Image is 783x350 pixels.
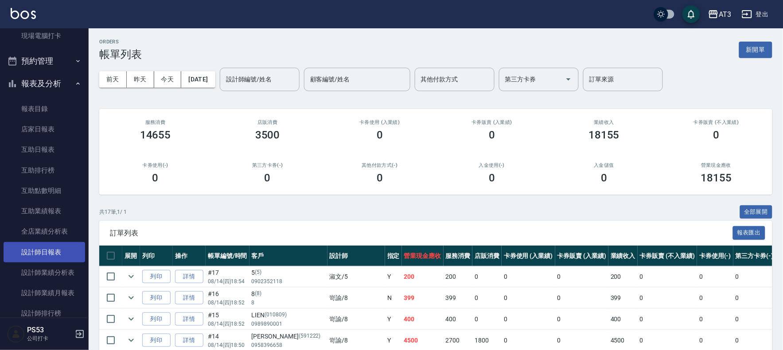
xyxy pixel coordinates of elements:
div: [PERSON_NAME] [252,332,325,341]
td: 0 [502,266,555,287]
h2: 入金使用(-) [446,162,537,168]
h3: 0 [601,172,607,184]
th: 展開 [122,246,140,266]
th: 業績收入 [608,246,638,266]
button: expand row [125,270,138,283]
p: 08/14 (四) 18:50 [208,341,247,349]
td: 0 [638,266,697,287]
th: 服務消費 [444,246,473,266]
th: 客戶 [249,246,327,266]
a: 店家日報表 [4,119,85,139]
h3: 0 [377,172,383,184]
p: 8 [252,299,325,307]
button: 昨天 [127,71,154,88]
td: 400 [402,309,444,330]
a: 報表目錄 [4,99,85,119]
p: 08/14 (四) 18:52 [208,299,247,307]
h5: PS53 [27,326,72,335]
td: Y [385,309,402,330]
td: 200 [402,266,444,287]
p: 08/14 (四) 18:54 [208,277,247,285]
button: 前天 [99,71,127,88]
button: AT3 [705,5,735,23]
h2: 其他付款方式(-) [334,162,425,168]
h3: 3500 [255,129,280,141]
button: 全部展開 [740,205,773,219]
td: 0 [733,309,776,330]
h3: 0 [377,129,383,141]
th: 指定 [385,246,402,266]
button: 列印 [142,312,171,326]
a: 設計師日報表 [4,242,85,262]
td: 0 [472,309,502,330]
p: (591222) [299,332,321,341]
h3: 18155 [588,129,619,141]
button: expand row [125,291,138,304]
th: 店販消費 [472,246,502,266]
button: [DATE] [181,71,215,88]
a: 全店業績分析表 [4,221,85,242]
h2: 第三方卡券(-) [222,162,313,168]
td: 0 [638,309,697,330]
p: 0989890001 [252,320,325,328]
p: 公司打卡 [27,335,72,342]
th: 營業現金應收 [402,246,444,266]
th: 列印 [140,246,173,266]
button: expand row [125,334,138,347]
p: (8) [255,289,262,299]
div: 8 [252,289,325,299]
a: 設計師業績月報表 [4,283,85,303]
button: save [682,5,700,23]
td: #15 [206,309,249,330]
a: 設計師排行榜 [4,303,85,323]
h2: 業績收入 [559,119,650,125]
a: 互助點數明細 [4,181,85,201]
td: 400 [444,309,473,330]
div: 5 [252,268,325,277]
img: Logo [11,8,36,19]
h2: 卡券販賣 (不入業績) [671,119,762,125]
td: 0 [697,266,733,287]
button: 列印 [142,291,171,305]
h2: 營業現金應收 [671,162,762,168]
td: 0 [697,309,733,330]
th: 卡券使用(-) [697,246,733,266]
div: LIEN [252,311,325,320]
a: 詳情 [175,334,203,347]
button: 登出 [738,6,772,23]
td: 0 [502,288,555,308]
h3: 0 [489,172,495,184]
td: 0 [472,266,502,287]
button: 新開單 [739,42,772,58]
td: 200 [444,266,473,287]
button: 列印 [142,270,171,284]
td: 0 [697,288,733,308]
th: 設計師 [327,246,385,266]
th: 帳單編號/時間 [206,246,249,266]
h3: 帳單列表 [99,48,142,61]
td: 淑文 /5 [327,266,385,287]
h3: 14655 [140,129,171,141]
td: 岢諭 /8 [327,288,385,308]
td: 0 [555,288,609,308]
a: 報表匯出 [733,228,766,237]
h3: 0 [152,172,159,184]
h2: 卡券販賣 (入業績) [446,119,537,125]
td: 0 [555,266,609,287]
p: 08/14 (四) 18:52 [208,320,247,328]
h3: 0 [265,172,271,184]
a: 現場電腦打卡 [4,26,85,46]
a: 互助日報表 [4,139,85,160]
h2: 卡券使用(-) [110,162,201,168]
td: #17 [206,266,249,287]
td: Y [385,266,402,287]
a: 詳情 [175,312,203,326]
button: 報表及分析 [4,72,85,95]
a: 詳情 [175,270,203,284]
td: N [385,288,402,308]
td: 0 [638,288,697,308]
button: 列印 [142,334,171,347]
td: 0 [502,309,555,330]
a: 新開單 [739,45,772,54]
td: 0 [555,309,609,330]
